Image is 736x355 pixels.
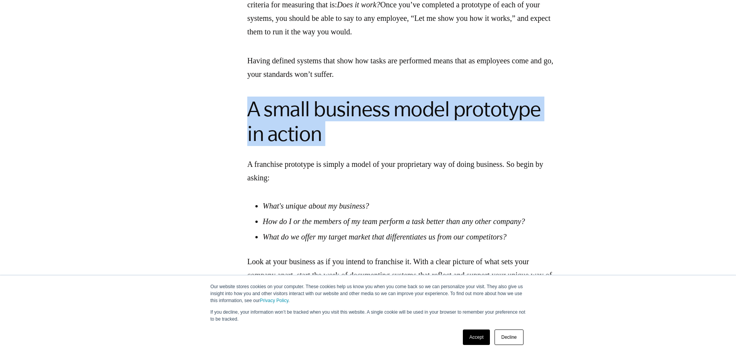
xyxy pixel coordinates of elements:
[247,97,556,146] h2: A small business model prototype in action
[263,217,525,226] em: How do I or the members of my team perform a task better than any other company?
[247,158,556,185] p: A franchise prototype is simply a model of your proprietary way of doing business. So begin by as...
[247,54,556,81] p: Having defined systems that show how tasks are performed means that as employees come and go, you...
[463,330,490,345] a: Accept
[247,255,556,323] p: Look at your business as if you intend to franchise it. With a clear picture of what sets your co...
[495,330,523,345] a: Decline
[337,0,380,9] em: Does it work?
[263,202,369,210] em: What's unique about my business?
[263,233,507,241] em: What do we offer my target market that differentiates us from our competitors?
[211,309,526,323] p: If you decline, your information won’t be tracked when you visit this website. A single cookie wi...
[211,283,526,304] p: Our website stores cookies on your computer. These cookies help us know you when you come back so...
[260,298,289,303] a: Privacy Policy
